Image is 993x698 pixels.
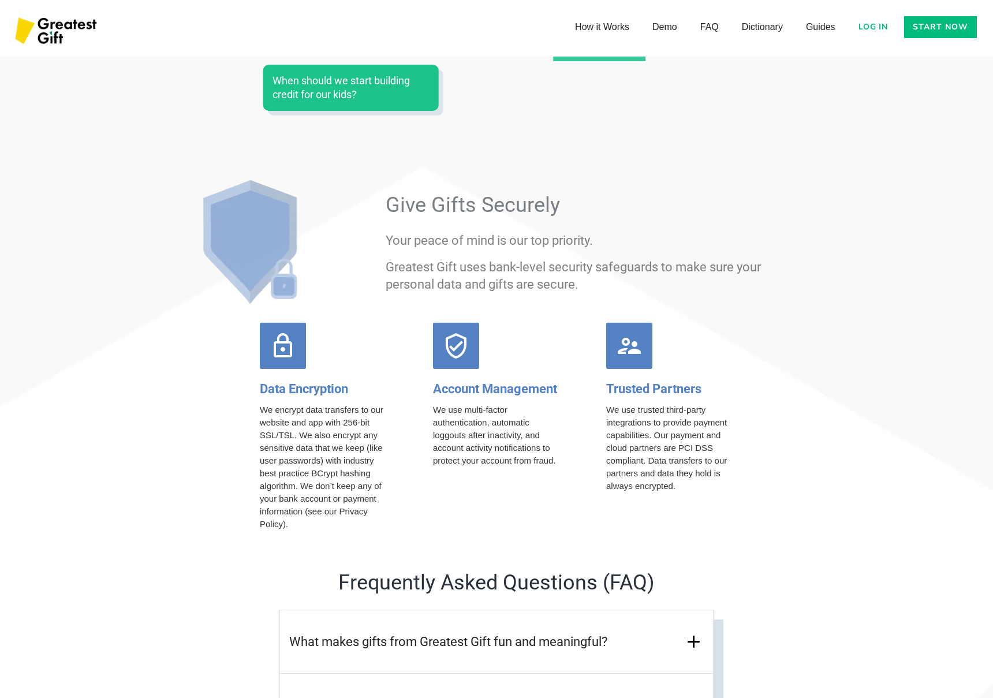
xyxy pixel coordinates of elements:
img: Shield with lock [203,180,297,304]
h3: What makes gifts from Greatest Gift fun and meaningful? [289,633,607,651]
h3: Account Management [433,380,560,398]
a: Guides [794,16,847,39]
h3: Greatest Gift uses bank-level security safeguards to make sure your personal data and gifts are s... [386,259,790,293]
img: Greatest Gift Logo [12,12,103,52]
img: partners icon [606,323,652,369]
a: How it Works [563,16,641,39]
img: plus icon [684,632,704,652]
img: verified icon [433,323,479,369]
img: lock icon [260,323,306,369]
a: Demo [641,16,689,39]
h3: Trusted Partners [606,380,733,398]
h3: When should we start building credit for our kids? [263,65,439,111]
a: home [12,12,103,52]
div: What makes gifts from Greatest Gift fun and meaningful? [280,610,713,674]
p: We use trusted third-party integrations to provide payment capabilities. Our payment and cloud pa... [606,404,733,492]
h2: Frequently Asked Questions (FAQ) [225,569,768,596]
a: FAQ [689,16,730,39]
p: We encrypt data transfers to our website and app with 256-bit SSL/TSL. We also encrypt any sensit... [260,404,387,531]
h2: Give Gifts Securely [386,192,790,218]
a: Start now [904,16,977,38]
a: Dictionary [730,16,794,39]
a: Log in [852,16,895,38]
h3: Your peace of mind is our top priority. [386,232,790,249]
h3: Data Encryption [260,380,387,398]
p: We use multi-factor authentication, automatic loggouts after inactivity, and account activity not... [433,404,560,467]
